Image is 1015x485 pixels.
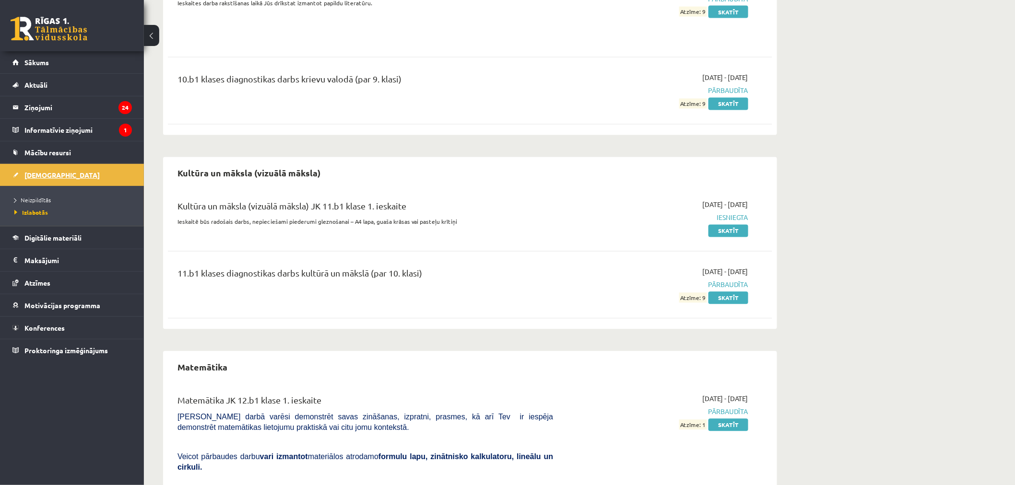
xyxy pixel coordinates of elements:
[24,323,65,332] span: Konferences
[118,101,132,114] i: 24
[702,200,748,210] span: [DATE] - [DATE]
[567,407,748,417] span: Pārbaudīta
[177,394,553,412] div: Matemātika JK 12.b1 klase 1. ieskaite
[177,413,553,432] span: [PERSON_NAME] darbā varēsi demonstrēt savas zināšanas, izpratni, prasmes, kā arī Tev ir iespēja d...
[177,73,553,91] div: 10.b1 klases diagnostikas darbs krievu valodā (par 9. klasi)
[708,225,748,237] a: Skatīt
[702,394,748,404] span: [DATE] - [DATE]
[14,208,134,217] a: Izlabotās
[708,98,748,110] a: Skatīt
[177,267,553,285] div: 11.b1 klases diagnostikas darbs kultūrā un mākslā (par 10. klasi)
[14,196,134,204] a: Neizpildītās
[12,51,132,73] a: Sākums
[702,267,748,277] span: [DATE] - [DATE]
[12,317,132,339] a: Konferences
[177,453,553,472] span: Veicot pārbaudes darbu materiālos atrodamo
[24,249,132,271] legend: Maksājumi
[24,58,49,67] span: Sākums
[24,346,108,355] span: Proktoringa izmēģinājums
[177,218,553,226] p: Ieskaitē būs radošais darbs, nepieciešami piederumi gleznošanai – A4 lapa, guaša krāsas vai paste...
[679,293,707,303] span: Atzīme: 9
[12,227,132,249] a: Digitālie materiāli
[12,339,132,361] a: Proktoringa izmēģinājums
[14,196,51,204] span: Neizpildītās
[14,208,48,216] span: Izlabotās
[12,249,132,271] a: Maksājumi
[24,278,50,287] span: Atzīmes
[24,148,71,157] span: Mācību resursi
[11,17,87,41] a: Rīgas 1. Tālmācības vidusskola
[177,453,553,472] b: formulu lapu, zinātnisko kalkulatoru, lineālu un cirkuli.
[12,294,132,316] a: Motivācijas programma
[12,141,132,163] a: Mācību resursi
[168,162,330,185] h2: Kultūra un māksla (vizuālā māksla)
[24,81,47,89] span: Aktuāli
[567,86,748,96] span: Pārbaudīta
[567,213,748,223] span: Iesniegta
[12,164,132,186] a: [DEMOGRAPHIC_DATA]
[168,356,237,379] h2: Matemātika
[708,6,748,18] a: Skatīt
[24,233,82,242] span: Digitālie materiāli
[12,96,132,118] a: Ziņojumi24
[679,7,707,17] span: Atzīme: 9
[24,301,100,310] span: Motivācijas programma
[702,73,748,83] span: [DATE] - [DATE]
[679,99,707,109] span: Atzīme: 9
[177,200,553,218] div: Kultūra un māksla (vizuālā māksla) JK 11.b1 klase 1. ieskaite
[260,453,308,461] b: vari izmantot
[24,96,132,118] legend: Ziņojumi
[679,420,707,430] span: Atzīme: 1
[12,74,132,96] a: Aktuāli
[708,292,748,304] a: Skatīt
[708,419,748,431] a: Skatīt
[24,119,132,141] legend: Informatīvie ziņojumi
[567,280,748,290] span: Pārbaudīta
[12,272,132,294] a: Atzīmes
[119,124,132,137] i: 1
[12,119,132,141] a: Informatīvie ziņojumi1
[24,171,100,179] span: [DEMOGRAPHIC_DATA]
